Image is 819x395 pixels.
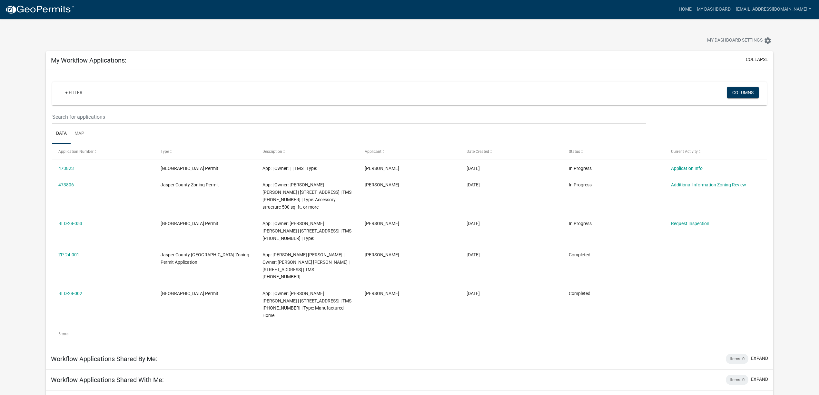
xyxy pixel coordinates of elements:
[71,123,88,144] a: Map
[262,252,350,279] span: App: PARKER JOSEPH CODY | Owner: PARKER JOSEPH CODY | 8565 PURRYSBURG RD | TMS 028-00-01-007
[671,221,709,226] a: Request Inspection
[46,70,773,349] div: collapse
[365,166,399,171] span: Joseph Cody Parker
[365,291,399,296] span: Joseph Cody Parker
[161,182,219,187] span: Jasper County Zoning Permit
[569,149,580,154] span: Status
[52,144,154,159] datatable-header-cell: Application Number
[569,221,592,226] span: In Progress
[751,355,768,362] button: expand
[467,291,480,296] span: 09/06/2023
[60,87,88,98] a: + Filter
[467,166,480,171] span: 09/04/2025
[726,375,748,385] div: Items: 0
[58,291,82,296] a: BLD-24-002
[52,110,646,123] input: Search for applications
[467,252,480,257] span: 12/06/2023
[671,149,698,154] span: Current Activity
[665,144,767,159] datatable-header-cell: Current Activity
[51,56,126,64] h5: My Workflow Applications:
[671,166,703,171] a: Application Info
[161,149,169,154] span: Type
[58,182,74,187] a: 473806
[365,182,399,187] span: Joseph Cody Parker
[51,355,157,363] h5: Workflow Applications Shared By Me:
[569,166,592,171] span: In Progress
[467,149,489,154] span: Date Created
[676,3,694,15] a: Home
[154,144,257,159] datatable-header-cell: Type
[52,326,767,342] div: 5 total
[707,37,763,44] span: My Dashboard Settings
[671,182,746,187] a: Additional Information Zoning Review
[58,149,94,154] span: Application Number
[51,376,164,384] h5: Workflow Applications Shared With Me:
[365,221,399,226] span: Joseph Cody Parker
[569,291,590,296] span: Completed
[256,144,359,159] datatable-header-cell: Description
[161,166,218,171] span: Jasper County Building Permit
[262,221,351,241] span: App: | Owner: PARKER JOSEPH CODY | 8565 PURRYSBURG RD | TMS 028-00-01-007 | Type:
[161,221,218,226] span: Jasper County Building Permit
[563,144,665,159] datatable-header-cell: Status
[467,221,480,226] span: 02/08/2024
[569,252,590,257] span: Completed
[359,144,461,159] datatable-header-cell: Applicant
[726,354,748,364] div: Items: 0
[460,144,563,159] datatable-header-cell: Date Created
[161,252,249,265] span: Jasper County SC Zoning Permit Application
[694,3,733,15] a: My Dashboard
[58,166,74,171] a: 473823
[58,252,79,257] a: ZP-24-001
[262,149,282,154] span: Description
[262,182,351,209] span: App: | Owner: PARKER JOSEPH CODY | 8565 PURRYSBURG RD | TMS 028-00-01-007 | Type: Accessory struc...
[702,34,777,47] button: My Dashboard Settingssettings
[751,376,768,383] button: expand
[262,291,351,318] span: App: | Owner: PARKER JOSEPH CODY | 8565 PURRYSBURG RD | TMS 028-00-01-007 | Type: Manufactured Home
[746,56,768,63] button: collapse
[161,291,218,296] span: Jasper County Building Permit
[58,221,82,226] a: BLD-24-053
[365,252,399,257] span: Joseph Cody Parker
[52,123,71,144] a: Data
[569,182,592,187] span: In Progress
[262,166,317,171] span: App: | Owner: | | TMS | Type:
[764,37,772,44] i: settings
[733,3,814,15] a: [EMAIL_ADDRESS][DOMAIN_NAME]
[365,149,381,154] span: Applicant
[727,87,759,98] button: Columns
[467,182,480,187] span: 09/04/2025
